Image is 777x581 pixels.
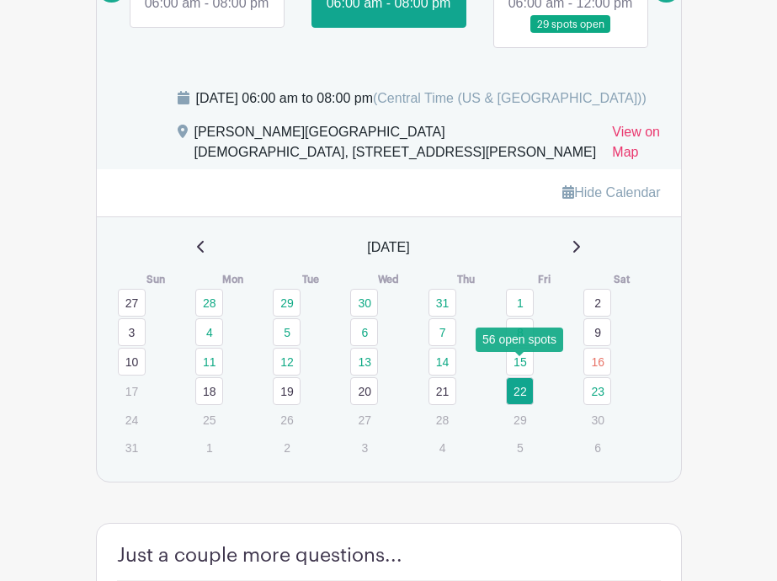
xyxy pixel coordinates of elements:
[194,122,599,169] div: [PERSON_NAME][GEOGRAPHIC_DATA][DEMOGRAPHIC_DATA], [STREET_ADDRESS][PERSON_NAME]
[367,237,409,258] span: [DATE]
[506,434,534,461] p: 5
[506,377,534,405] a: 22
[476,328,563,352] div: 56 open spots
[350,289,378,317] a: 30
[428,289,456,317] a: 31
[117,544,402,568] h4: Just a couple more questions...
[350,407,378,433] p: 27
[273,407,301,433] p: 26
[118,434,146,461] p: 31
[118,407,146,433] p: 24
[428,318,456,346] a: 7
[583,434,611,461] p: 6
[195,348,223,376] a: 11
[428,434,456,461] p: 4
[195,318,223,346] a: 4
[506,289,534,317] a: 1
[350,318,378,346] a: 6
[118,318,146,346] a: 3
[373,91,647,105] span: (Central Time (US & [GEOGRAPHIC_DATA]))
[195,434,223,461] p: 1
[194,271,272,288] th: Mon
[117,271,194,288] th: Sun
[273,348,301,376] a: 12
[195,289,223,317] a: 28
[505,271,583,288] th: Fri
[583,318,611,346] a: 9
[273,434,301,461] p: 2
[350,377,378,405] a: 20
[118,348,146,376] a: 10
[196,88,647,109] div: [DATE] 06:00 am to 08:00 pm
[583,289,611,317] a: 2
[583,377,611,405] a: 23
[506,407,534,433] p: 29
[350,434,378,461] p: 3
[195,377,223,405] a: 18
[562,185,660,200] a: Hide Calendar
[428,348,456,376] a: 14
[272,271,349,288] th: Tue
[350,348,378,376] a: 13
[349,271,427,288] th: Wed
[428,407,456,433] p: 28
[506,348,534,376] a: 15
[195,407,223,433] p: 25
[118,378,146,404] p: 17
[273,377,301,405] a: 19
[583,271,660,288] th: Sat
[583,407,611,433] p: 30
[273,318,301,346] a: 5
[118,289,146,317] a: 27
[583,348,611,376] a: 16
[428,377,456,405] a: 21
[612,122,660,169] a: View on Map
[273,289,301,317] a: 29
[506,318,534,346] a: 8
[428,271,505,288] th: Thu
